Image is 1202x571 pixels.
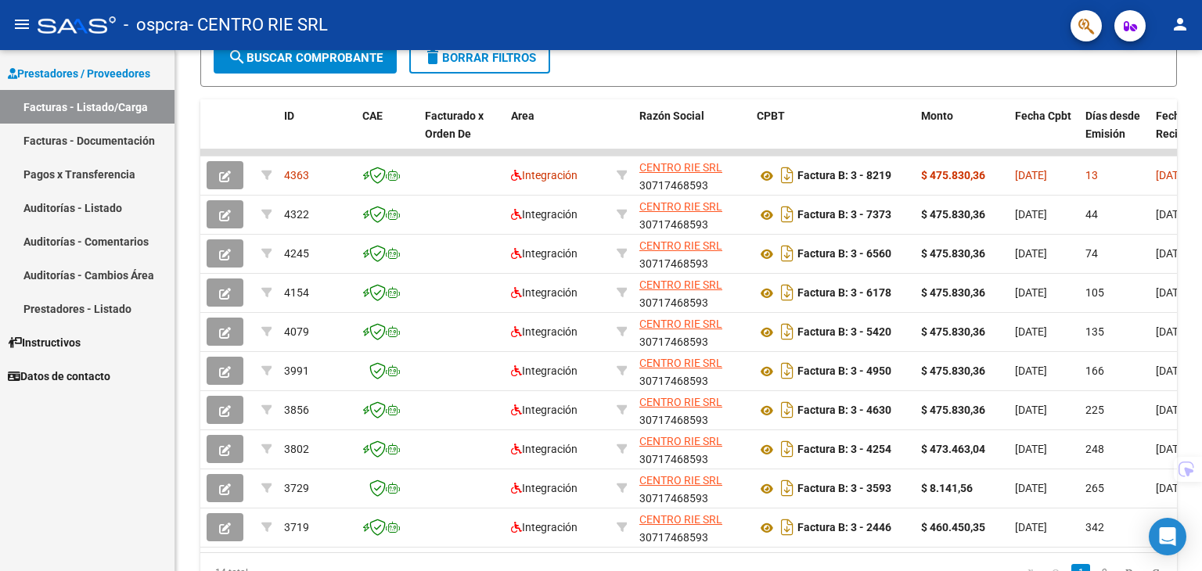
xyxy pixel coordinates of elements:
span: [DATE] [1015,521,1047,533]
span: 3856 [284,404,309,416]
i: Descargar documento [777,319,797,344]
div: 30717468593 [639,472,744,505]
div: 30717468593 [639,315,744,348]
span: Razón Social [639,110,704,122]
span: 248 [1085,443,1104,455]
span: Integración [511,404,578,416]
span: Integración [511,325,578,338]
i: Descargar documento [777,436,797,461]
span: 166 [1085,365,1104,377]
strong: Factura B: 3 - 5420 [797,326,891,339]
span: Area [511,110,534,122]
span: 225 [1085,404,1104,416]
span: [DATE] [1156,482,1188,494]
strong: $ 473.463,04 [921,443,985,455]
span: Integración [511,208,578,221]
span: 74 [1085,247,1098,260]
mat-icon: menu [13,15,31,34]
span: 3991 [284,365,309,377]
span: 44 [1085,208,1098,221]
strong: $ 475.830,36 [921,325,985,338]
datatable-header-cell: CPBT [750,99,915,168]
span: CENTRO RIE SRL [639,318,722,330]
span: 13 [1085,169,1098,181]
i: Descargar documento [777,280,797,305]
span: - CENTRO RIE SRL [189,8,328,42]
span: 4363 [284,169,309,181]
strong: $ 8.141,56 [921,482,973,494]
span: Integración [511,247,578,260]
span: Días desde Emisión [1085,110,1140,140]
span: [DATE] [1015,365,1047,377]
span: 105 [1085,286,1104,299]
span: 4322 [284,208,309,221]
strong: $ 475.830,36 [921,208,985,221]
strong: Factura B: 3 - 6560 [797,248,891,260]
strong: $ 475.830,36 [921,247,985,260]
span: Fecha Recibido [1156,110,1200,140]
span: 342 [1085,521,1104,533]
datatable-header-cell: Fecha Cpbt [1009,99,1079,168]
span: 265 [1085,482,1104,494]
span: [DATE] [1015,325,1047,338]
span: Integración [511,521,578,533]
div: 30717468593 [639,276,744,309]
span: CENTRO RIE SRL [639,435,722,447]
div: 30717468593 [639,511,744,544]
div: 30717468593 [639,354,744,387]
span: 4245 [284,247,309,260]
strong: Factura B: 3 - 4254 [797,444,891,456]
span: ID [284,110,294,122]
strong: Factura B: 3 - 4950 [797,365,891,378]
span: Integración [511,443,578,455]
span: [DATE] [1015,443,1047,455]
strong: $ 460.450,35 [921,521,985,533]
strong: Factura B: 3 - 4630 [797,404,891,417]
span: Integración [511,169,578,181]
span: 3719 [284,521,309,533]
span: CPBT [757,110,785,122]
span: [DATE] [1156,169,1188,181]
strong: Factura B: 3 - 7373 [797,209,891,221]
span: CENTRO RIE SRL [639,513,722,526]
strong: $ 475.830,36 [921,404,985,416]
button: Borrar Filtros [409,42,550,74]
span: [DATE] [1156,365,1188,377]
span: Fecha Cpbt [1015,110,1071,122]
strong: Factura B: 3 - 3593 [797,483,891,495]
span: [DATE] [1156,325,1188,338]
span: Prestadores / Proveedores [8,65,150,82]
span: [DATE] [1015,404,1047,416]
div: 30717468593 [639,198,744,231]
span: CAE [362,110,383,122]
span: 4154 [284,286,309,299]
span: CENTRO RIE SRL [639,161,722,174]
span: 3729 [284,482,309,494]
span: 4079 [284,325,309,338]
button: Buscar Comprobante [214,42,397,74]
div: 30717468593 [639,159,744,192]
span: Integración [511,482,578,494]
datatable-header-cell: CAE [356,99,419,168]
strong: Factura B: 3 - 8219 [797,170,891,182]
i: Descargar documento [777,515,797,540]
span: [DATE] [1015,482,1047,494]
mat-icon: delete [423,48,442,66]
datatable-header-cell: ID [278,99,356,168]
span: Integración [511,365,578,377]
mat-icon: person [1171,15,1189,34]
span: Instructivos [8,334,81,351]
datatable-header-cell: Monto [915,99,1009,168]
div: 30717468593 [639,433,744,465]
span: [DATE] [1156,404,1188,416]
i: Descargar documento [777,397,797,422]
span: [DATE] [1156,247,1188,260]
span: CENTRO RIE SRL [639,239,722,252]
span: Integración [511,286,578,299]
span: CENTRO RIE SRL [639,357,722,369]
span: Borrar Filtros [423,51,536,65]
span: Facturado x Orden De [425,110,484,140]
mat-icon: search [228,48,247,66]
span: Datos de contacto [8,368,110,385]
strong: $ 475.830,36 [921,365,985,377]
